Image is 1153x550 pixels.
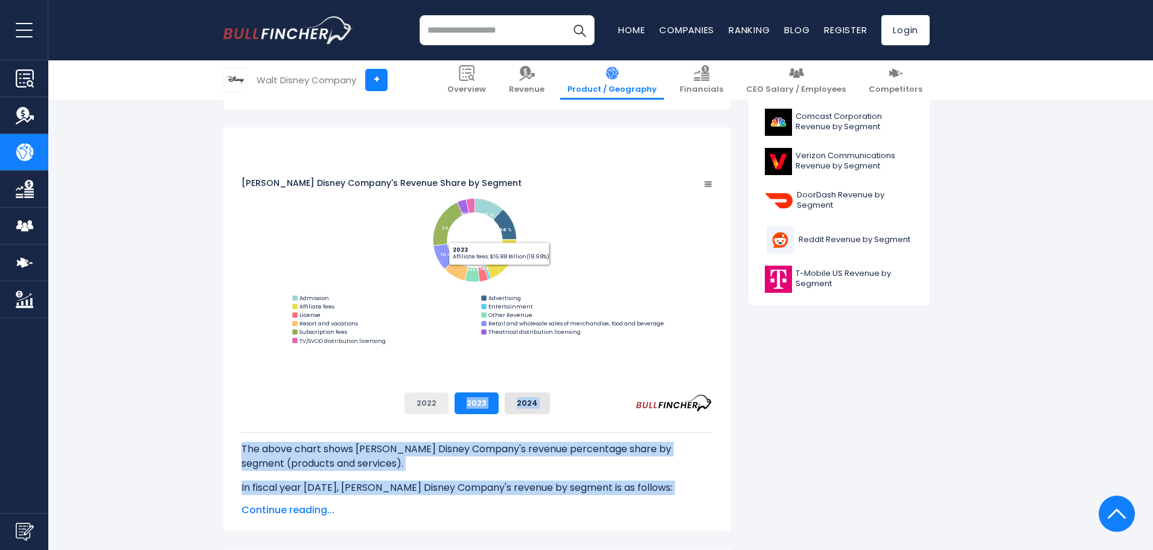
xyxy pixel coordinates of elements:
[765,266,792,293] img: TMUS logo
[758,106,921,139] a: Comcast Corporation Revenue by Segment
[765,148,792,175] img: VZ logo
[746,85,846,95] span: CEO Salary / Employees
[299,328,347,336] text: Subscription fees
[480,266,490,271] tspan: 1.05 %
[739,60,853,100] a: CEO Salary / Employees
[488,312,532,319] text: Other Revenue
[618,24,645,36] a: Home
[223,16,353,44] img: bullfincher logo
[467,268,480,273] tspan: 5.68 %
[861,60,930,100] a: Competitors
[796,151,913,171] span: Verizon Communications Revenue by Segment
[765,187,793,214] img: DASH logo
[299,302,334,310] text: Affiliate fees
[442,225,460,231] tspan: 20.18 %
[365,69,388,91] a: +
[299,312,321,319] text: License
[441,252,459,257] tspan: 10.04 %
[488,294,521,302] text: Advertising
[758,263,921,296] a: T-Mobile US Revenue by Segment
[447,85,486,95] span: Overview
[241,481,712,495] p: In fiscal year [DATE], [PERSON_NAME] Disney Company's revenue by segment is as follows:
[478,212,494,217] tspan: 11.72 %
[505,392,550,414] button: 2024
[488,320,664,328] text: Retail and wholesale sales of merchandise, food and beverage
[765,226,795,254] img: RDDT logo
[461,211,471,216] tspan: 3.57 %
[680,85,723,95] span: Financials
[758,223,921,257] a: Reddit Revenue by Segment
[824,24,867,36] a: Register
[241,442,712,471] p: The above chart shows [PERSON_NAME] Disney Company's revenue percentage share by segment (product...
[796,112,913,132] span: Comcast Corporation Revenue by Segment
[241,503,712,517] span: Continue reading...
[797,190,913,211] span: DoorDash Revenue by Segment
[509,85,545,95] span: Revenue
[729,24,770,36] a: Ranking
[564,15,595,45] button: Search
[299,320,358,328] text: Resort and vacations
[672,60,730,100] a: Financials
[241,141,712,383] svg: Walt Disney Company's Revenue Share by Segment
[799,235,910,245] span: Reddit Revenue by Segment
[488,328,581,336] text: Theatrical distribution licensing
[488,302,533,310] text: Entertainment
[299,337,386,345] text: TV/SVOD distribution licensing
[567,85,657,95] span: Product / Geography
[257,73,356,87] div: Walt Disney Company
[758,145,921,178] a: Verizon Communications Revenue by Segment
[881,15,930,45] a: Login
[241,177,522,189] tspan: [PERSON_NAME] Disney Company's Revenue Share by Segment
[502,60,552,100] a: Revenue
[455,392,499,414] button: 2023
[659,24,714,36] a: Companies
[560,60,664,100] a: Product / Geography
[765,109,792,136] img: CMCSA logo
[223,16,353,44] a: Go to homepage
[758,184,921,217] a: DoorDash Revenue by Segment
[796,269,913,289] span: T-Mobile US Revenue by Segment
[404,392,449,414] button: 2022
[440,60,493,100] a: Overview
[224,68,247,91] img: DIS logo
[299,294,329,302] text: Admission
[491,255,509,260] tspan: 18.98 %
[784,24,810,36] a: Blog
[869,85,922,95] span: Competitors
[493,228,512,233] tspan: 12.96 %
